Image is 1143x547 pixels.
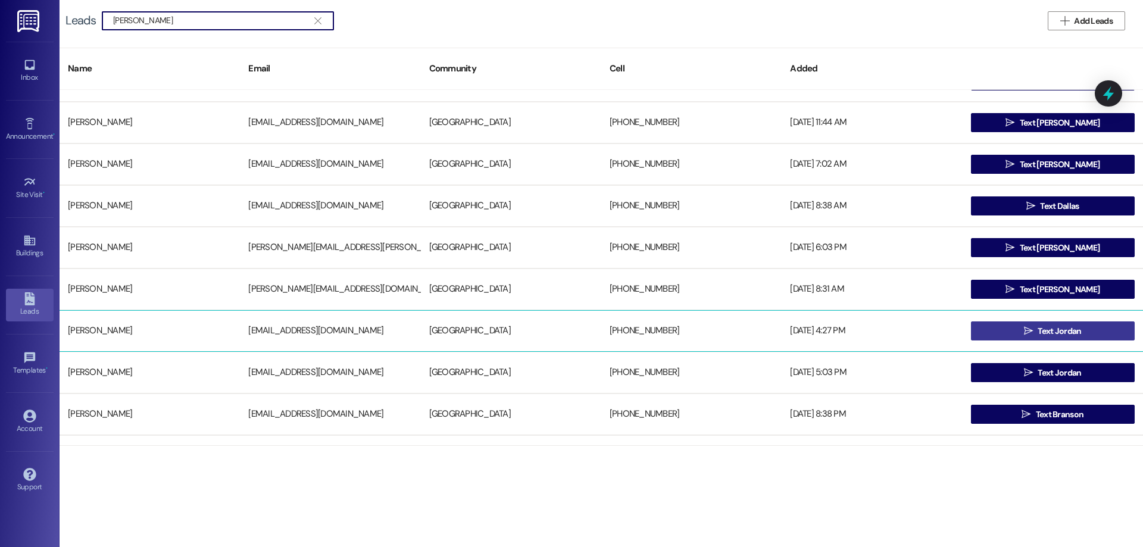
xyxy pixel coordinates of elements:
[1036,408,1084,421] span: Text Branson
[1060,16,1069,26] i: 
[601,402,782,426] div: [PHONE_NUMBER]
[60,444,240,468] div: [PERSON_NAME]
[601,444,782,468] div: [PHONE_NUMBER]
[240,277,420,301] div: [PERSON_NAME][EMAIL_ADDRESS][DOMAIN_NAME]
[6,464,54,496] a: Support
[46,364,48,373] span: •
[971,155,1135,174] button: Text [PERSON_NAME]
[782,444,962,468] div: [DATE] 6:02 AM
[1020,242,1100,254] span: Text [PERSON_NAME]
[601,277,782,301] div: [PHONE_NUMBER]
[421,444,601,468] div: [GEOGRAPHIC_DATA]
[6,289,54,321] a: Leads
[1020,158,1100,171] span: Text [PERSON_NAME]
[1022,410,1030,419] i: 
[60,54,240,83] div: Name
[971,113,1135,132] button: Text [PERSON_NAME]
[6,348,54,380] a: Templates •
[1005,243,1014,252] i: 
[782,277,962,301] div: [DATE] 8:31 AM
[421,236,601,260] div: [GEOGRAPHIC_DATA]
[1020,283,1100,296] span: Text [PERSON_NAME]
[314,16,321,26] i: 
[782,402,962,426] div: [DATE] 8:38 PM
[601,111,782,135] div: [PHONE_NUMBER]
[782,361,962,385] div: [DATE] 5:03 PM
[240,111,420,135] div: [EMAIL_ADDRESS][DOMAIN_NAME]
[1040,200,1079,212] span: Text Dallas
[782,194,962,218] div: [DATE] 8:38 AM
[421,361,601,385] div: [GEOGRAPHIC_DATA]
[601,236,782,260] div: [PHONE_NUMBER]
[971,196,1135,215] button: Text Dallas
[60,361,240,385] div: [PERSON_NAME]
[782,319,962,343] div: [DATE] 4:27 PM
[240,236,420,260] div: [PERSON_NAME][EMAIL_ADDRESS][PERSON_NAME][DOMAIN_NAME]
[601,54,782,83] div: Cell
[1005,160,1014,169] i: 
[1038,325,1081,337] span: Text Jordan
[421,277,601,301] div: [GEOGRAPHIC_DATA]
[971,238,1135,257] button: Text [PERSON_NAME]
[53,130,55,139] span: •
[971,405,1135,424] button: Text Branson
[6,406,54,438] a: Account
[113,12,308,29] input: Search name/email/community (quotes for exact match e.g. "John Smith")
[782,152,962,176] div: [DATE] 7:02 AM
[240,194,420,218] div: [EMAIL_ADDRESS][DOMAIN_NAME]
[782,236,962,260] div: [DATE] 6:03 PM
[782,111,962,135] div: [DATE] 11:44 AM
[1048,11,1125,30] button: Add Leads
[240,361,420,385] div: [EMAIL_ADDRESS][DOMAIN_NAME]
[60,277,240,301] div: [PERSON_NAME]
[240,54,420,83] div: Email
[43,189,45,197] span: •
[6,172,54,204] a: Site Visit •
[1024,326,1033,336] i: 
[60,236,240,260] div: [PERSON_NAME]
[240,402,420,426] div: [EMAIL_ADDRESS][DOMAIN_NAME]
[1020,117,1100,129] span: Text [PERSON_NAME]
[1074,15,1113,27] span: Add Leads
[421,319,601,343] div: [GEOGRAPHIC_DATA]
[60,111,240,135] div: [PERSON_NAME]
[601,361,782,385] div: [PHONE_NUMBER]
[1005,118,1014,127] i: 
[421,194,601,218] div: [GEOGRAPHIC_DATA]
[421,111,601,135] div: [GEOGRAPHIC_DATA]
[782,54,962,83] div: Added
[971,321,1135,340] button: Text Jordan
[240,152,420,176] div: [EMAIL_ADDRESS][DOMAIN_NAME]
[60,402,240,426] div: [PERSON_NAME]
[421,152,601,176] div: [GEOGRAPHIC_DATA]
[240,444,420,468] div: [EMAIL_ADDRESS][DOMAIN_NAME]
[971,280,1135,299] button: Text [PERSON_NAME]
[1005,285,1014,294] i: 
[601,152,782,176] div: [PHONE_NUMBER]
[65,14,96,27] div: Leads
[1026,201,1035,211] i: 
[1024,368,1033,377] i: 
[6,55,54,87] a: Inbox
[60,152,240,176] div: [PERSON_NAME]
[17,10,42,32] img: ResiDesk Logo
[308,12,327,30] button: Clear text
[1038,367,1081,379] span: Text Jordan
[421,54,601,83] div: Community
[6,230,54,262] a: Buildings
[971,363,1135,382] button: Text Jordan
[421,402,601,426] div: [GEOGRAPHIC_DATA]
[240,319,420,343] div: [EMAIL_ADDRESS][DOMAIN_NAME]
[601,194,782,218] div: [PHONE_NUMBER]
[601,319,782,343] div: [PHONE_NUMBER]
[60,194,240,218] div: [PERSON_NAME]
[60,319,240,343] div: [PERSON_NAME]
